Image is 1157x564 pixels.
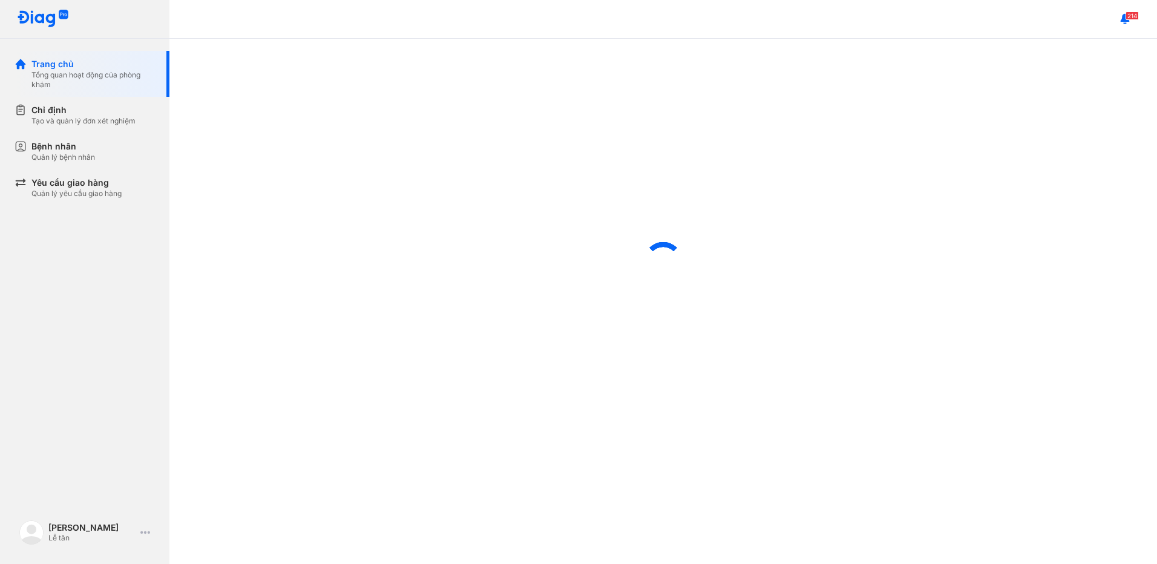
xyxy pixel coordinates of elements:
div: Quản lý bệnh nhân [31,152,95,162]
div: Tổng quan hoạt động của phòng khám [31,70,155,90]
div: Lễ tân [48,533,136,543]
div: Bệnh nhân [31,140,95,152]
div: Tạo và quản lý đơn xét nghiệm [31,116,136,126]
div: Chỉ định [31,104,136,116]
img: logo [17,10,69,28]
div: Quản lý yêu cầu giao hàng [31,189,122,198]
div: Yêu cầu giao hàng [31,177,122,189]
span: 214 [1126,11,1139,20]
img: logo [19,520,44,545]
div: [PERSON_NAME] [48,522,136,533]
div: Trang chủ [31,58,155,70]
